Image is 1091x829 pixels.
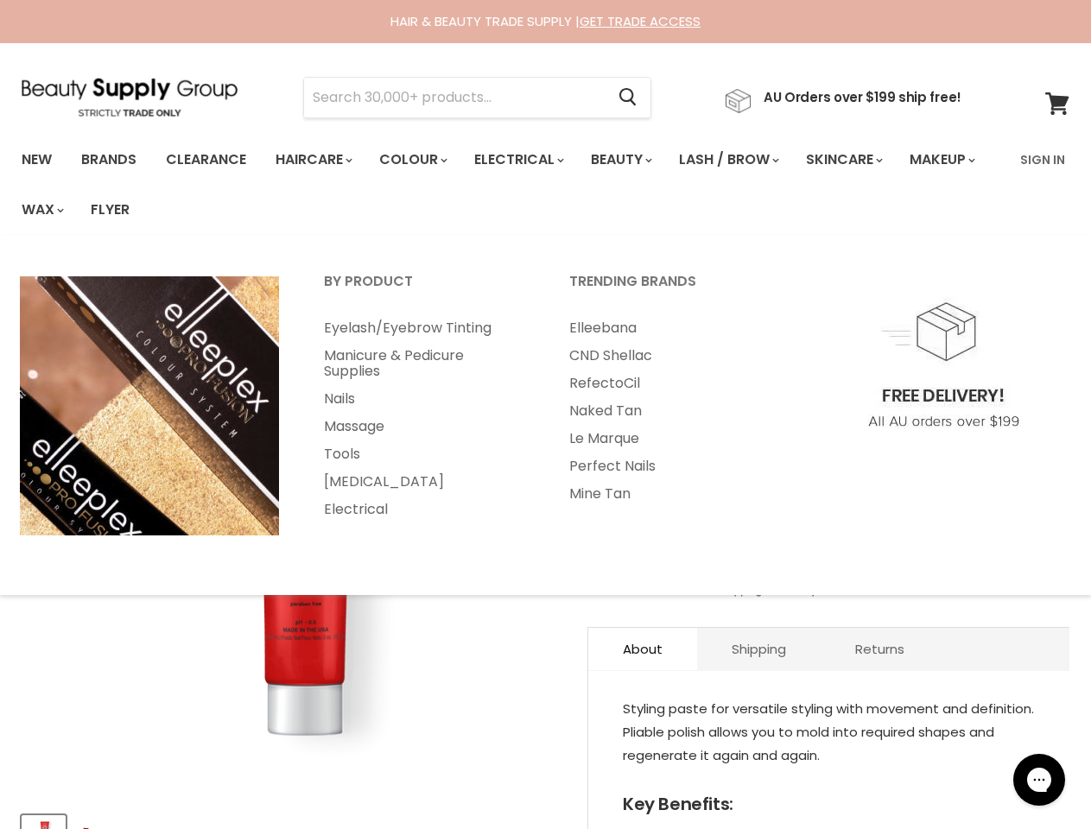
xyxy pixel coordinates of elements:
a: About [588,628,697,670]
p: Styling paste for versatile styling with movement and definition. Pliable polish allows you to mo... [623,697,1035,770]
a: Beauty [578,142,663,178]
a: RefectoCil [548,370,790,397]
a: Sign In [1010,142,1075,178]
a: Nails [302,385,544,413]
form: Product [303,77,651,118]
a: Electrical [302,496,544,523]
a: Elleebana [548,314,790,342]
ul: Main menu [9,135,1010,235]
a: Le Marque [548,425,790,452]
button: Search [605,78,650,117]
a: Colour [366,142,458,178]
iframe: Gorgias live chat messenger [1005,748,1074,812]
a: Haircare [263,142,363,178]
a: Eyelash/Eyebrow Tinting [302,314,544,342]
a: Shipping [697,628,821,670]
a: Naked Tan [548,397,790,425]
a: Massage [302,413,544,440]
ul: Main menu [302,314,544,523]
a: Electrical [461,142,574,178]
a: Brands [68,142,149,178]
a: Wax [9,192,74,228]
a: CND Shellac [548,342,790,370]
h4: Key Benefits: [623,794,1035,816]
a: Lash / Brow [666,142,790,178]
a: Trending Brands [548,268,790,311]
a: Mine Tan [548,480,790,508]
a: Tools [302,440,544,468]
a: Flyer [78,192,143,228]
ul: Main menu [548,314,790,508]
a: [MEDICAL_DATA] [302,468,544,496]
a: Makeup [897,142,986,178]
a: By Product [302,268,544,311]
a: New [9,142,65,178]
a: Manicure & Pedicure Supplies [302,342,544,385]
input: Search [304,78,605,117]
a: Clearance [153,142,259,178]
a: Skincare [793,142,893,178]
a: GET TRADE ACCESS [580,12,701,30]
a: Perfect Nails [548,452,790,480]
a: Returns [821,628,939,670]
